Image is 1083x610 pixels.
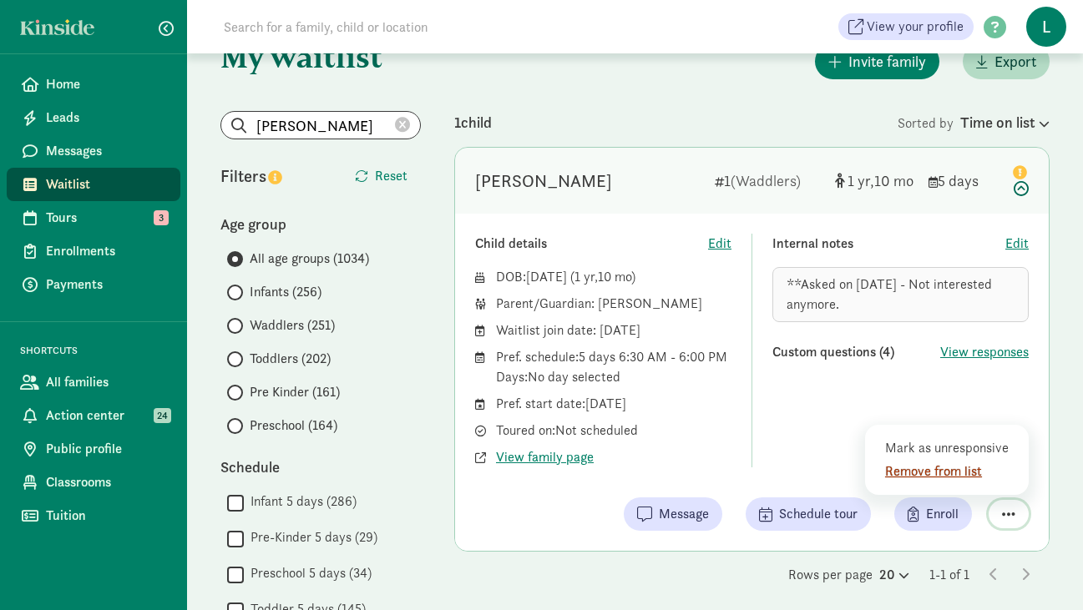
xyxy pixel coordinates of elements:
a: Tours 3 [7,201,180,234]
span: Pre Kinder (161) [250,382,340,402]
div: DOB: ( ) [496,267,731,287]
span: Message [659,504,709,524]
span: Infants (256) [250,282,321,302]
a: All families [7,365,180,399]
iframe: Chat Widget [999,530,1083,610]
a: Payments [7,268,180,301]
span: **Asked on [DATE] - Not interested anymore. [787,275,992,313]
span: L [1026,7,1066,47]
label: Infant 5 days (286) [244,492,357,512]
button: View responses [940,342,1029,362]
span: Enrollments [46,241,167,261]
div: 1 [715,169,822,192]
span: Tours [46,208,167,228]
span: 1 [574,268,598,285]
div: Toured on: Not scheduled [496,421,731,441]
span: Classrooms [46,472,167,492]
div: Lucy Phillips [475,168,612,194]
span: Leads [46,108,167,128]
a: Messages [7,134,180,168]
span: Schedule tour [779,504,858,524]
div: 5 days [929,169,995,192]
div: Remove from list [885,461,1015,481]
span: [DATE] [526,268,567,285]
span: Reset [375,166,407,186]
span: Home [46,74,167,94]
span: Invite family [848,50,926,73]
button: Edit [1005,234,1029,254]
label: Preschool 5 days (34) [244,563,372,583]
button: Schedule tour [746,497,871,531]
span: View your profile [867,17,964,37]
span: Waitlist [46,174,167,194]
div: [object Object] [835,169,915,192]
span: All families [46,372,167,392]
span: Export [994,50,1036,73]
div: Rows per page 1-1 of 1 [454,565,1050,585]
span: Preschool (164) [250,416,337,436]
div: 1 child [454,111,898,134]
button: Message [624,497,722,531]
div: Internal notes [772,234,1005,254]
div: Waitlist join date: [DATE] [496,320,731,340]
div: Filters [220,164,321,189]
h1: My waitlist [220,40,421,73]
button: View family page [496,447,594,467]
span: 1 [848,171,874,190]
a: Waitlist [7,168,180,201]
span: Public profile [46,439,167,459]
div: Pref. start date: [DATE] [496,394,731,414]
a: Tuition [7,499,180,532]
span: 3 [154,210,169,225]
a: View your profile [838,13,974,40]
span: Waddlers (251) [250,315,335,335]
div: Custom questions (4) [772,342,940,362]
button: Enroll [894,497,972,531]
input: Search for a family, child or location [214,10,682,43]
label: Pre-Kinder 5 days (29) [244,527,377,547]
span: Toddlers (202) [250,349,331,369]
button: Edit [708,234,731,254]
span: 10 [874,171,913,190]
div: 20 [879,565,909,585]
a: Classrooms [7,466,180,499]
div: Schedule [220,456,421,478]
a: Enrollments [7,234,180,268]
span: All age groups (1034) [250,249,369,269]
div: Mark as unresponsive [885,438,1015,458]
input: Search list... [221,112,420,139]
div: Time on list [960,111,1050,134]
button: Export [963,43,1050,79]
span: 24 [154,408,171,423]
span: Tuition [46,506,167,526]
div: Parent/Guardian: [PERSON_NAME] [496,294,731,314]
div: Age group [220,213,421,235]
span: Messages [46,141,167,161]
div: Pref. schedule: 5 days 6:30 AM - 6:00 PM Days: No day selected [496,347,731,387]
a: Action center 24 [7,399,180,432]
div: Sorted by [898,111,1050,134]
span: Enroll [926,504,959,524]
a: Public profile [7,432,180,466]
a: Leads [7,101,180,134]
span: Action center [46,406,167,426]
a: Home [7,68,180,101]
span: (Waddlers) [731,171,801,190]
div: Child details [475,234,708,254]
button: Reset [342,159,421,193]
span: Payments [46,275,167,295]
button: Invite family [815,43,939,79]
span: 10 [598,268,631,285]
